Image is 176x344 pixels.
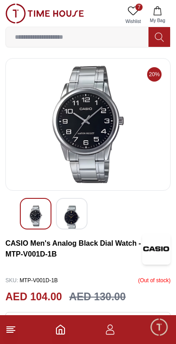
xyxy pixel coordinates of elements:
[142,233,171,265] img: CASIO Men's Analog Black Dial Watch - MTP-V001D-1B
[64,206,80,230] img: CASIO Men's Analog Black Dial Watch - MTP-V001D-1B
[122,18,144,25] span: Wishlist
[149,317,169,337] div: Chat Widget
[5,289,62,305] h2: AED 104.00
[28,206,44,226] img: CASIO Men's Analog Black Dial Watch - MTP-V001D-1B
[5,4,84,23] img: ...
[5,238,142,260] h3: CASIO Men's Analog Black Dial Watch - MTP-V001D-1B
[146,17,169,24] span: My Bag
[144,4,171,27] button: My Bag
[147,67,162,82] span: 20%
[69,289,125,305] h3: AED 130.00
[13,66,163,183] img: CASIO Men's Analog Black Dial Watch - MTP-V001D-1B
[135,4,143,11] span: 7
[55,324,66,335] a: Home
[122,4,144,27] a: 7Wishlist
[5,277,18,284] span: SKU :
[138,274,171,287] p: ( Out of stock )
[5,274,58,287] p: MTP-V001D-1B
